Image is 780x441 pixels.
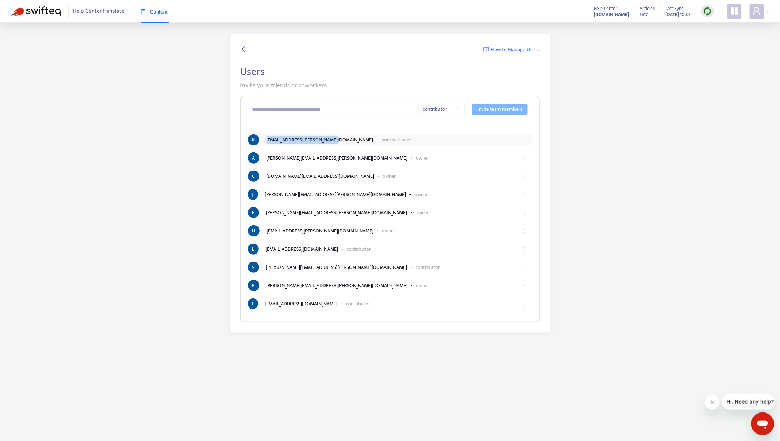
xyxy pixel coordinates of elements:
span: contributor [423,104,461,115]
span: H [248,225,260,236]
span: book [141,9,146,14]
iframe: Button to launch messaging window [751,412,774,435]
button: ellipsis [519,150,530,166]
button: ellipsis [519,187,530,202]
b: - [411,282,413,289]
li: [PERSON_NAME][EMAIL_ADDRESS][PERSON_NAME][DOMAIN_NAME] [248,280,532,291]
span: Articles [640,5,655,12]
strong: [DATE] 10:37 [666,11,691,19]
span: ellipsis [522,265,527,270]
b: - [377,136,378,144]
li: [EMAIL_ADDRESS][DOMAIN_NAME] [248,244,532,255]
span: user [752,7,761,15]
span: appstore [730,7,739,15]
span: How to Manage Users [491,46,540,54]
p: owner [416,154,429,162]
span: I [248,298,258,309]
span: ellipsis [522,283,527,288]
li: [PERSON_NAME][EMAIL_ADDRESS][PERSON_NAME][DOMAIN_NAME] [248,207,532,218]
span: J [248,189,258,200]
span: B [248,280,259,291]
b: - [411,209,412,216]
p: Invite your friends or coworkers [240,81,540,91]
span: C [248,171,259,182]
button: ellipsis [519,205,530,221]
img: image-link [483,47,489,52]
button: ellipsis [519,169,530,184]
iframe: Close message [705,395,720,410]
p: contributor [416,264,440,271]
a: How to Manage Users [483,45,540,55]
b: - [411,264,412,271]
p: contributor [347,245,371,253]
a: [DOMAIN_NAME] [594,10,629,19]
p: owner [416,282,429,289]
p: owner [415,191,428,198]
strong: [DOMAIN_NAME] [594,11,629,19]
button: ellipsis [519,260,530,275]
b: - [378,172,379,180]
img: sync.dc5367851b00ba804db3.png [703,7,712,16]
b: - [410,191,411,198]
button: ellipsis [519,296,530,312]
iframe: Message from company [722,394,774,410]
span: E [248,207,259,218]
button: Invite team members [472,104,528,115]
span: Last Sync [666,5,684,12]
p: owner [416,209,429,216]
li: [DOMAIN_NAME][EMAIL_ADDRESS][DOMAIN_NAME] [248,171,532,182]
strong: 1517 [640,11,648,19]
span: L [248,244,259,255]
button: ellipsis [519,223,530,239]
img: Swifteq [11,6,61,16]
li: [PERSON_NAME][EMAIL_ADDRESS][PERSON_NAME][DOMAIN_NAME] [248,152,532,164]
span: A [248,152,259,164]
b: - [377,227,379,235]
p: contributor [346,300,371,307]
span: ellipsis [522,301,527,306]
span: ellipsis [522,210,527,215]
span: ellipsis [522,156,527,161]
span: ellipsis [522,192,527,197]
li: [PERSON_NAME][EMAIL_ADDRESS][PERSON_NAME][DOMAIN_NAME] [248,189,532,200]
li: [EMAIL_ADDRESS][PERSON_NAME][DOMAIN_NAME] [248,134,532,145]
li: [PERSON_NAME][EMAIL_ADDRESS][PERSON_NAME][DOMAIN_NAME] [248,262,532,273]
li: [EMAIL_ADDRESS][PERSON_NAME][DOMAIN_NAME] [248,225,532,236]
b: - [342,245,343,253]
span: K [248,134,259,145]
p: principal owner [382,136,412,144]
p: owner [383,172,396,180]
span: ellipsis [522,247,527,252]
button: ellipsis [519,241,530,257]
b: - [341,300,343,307]
h2: Users [240,65,540,78]
span: ellipsis [522,174,527,179]
span: Help Center [594,5,618,12]
p: owner [382,227,396,235]
span: ellipsis [522,229,527,234]
button: ellipsis [519,278,530,294]
span: S [248,262,259,273]
span: Content [141,9,168,15]
span: Help Center Translate [73,5,125,18]
b: - [411,154,413,162]
li: [EMAIL_ADDRESS][DOMAIN_NAME] [248,298,532,309]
